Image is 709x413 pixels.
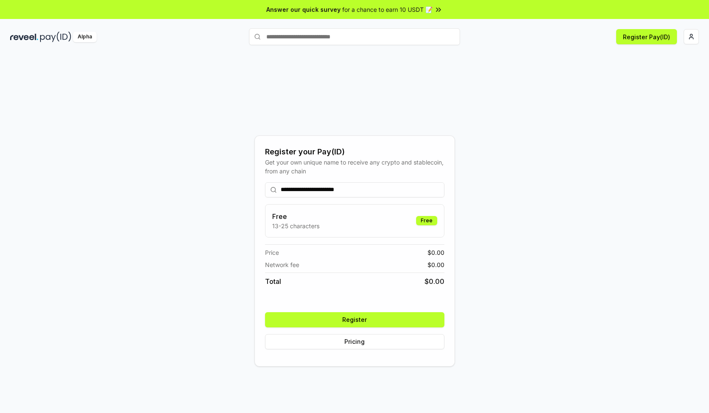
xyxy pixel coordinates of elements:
img: reveel_dark [10,32,38,42]
img: pay_id [40,32,71,42]
span: Total [265,276,281,286]
span: Answer our quick survey [266,5,341,14]
span: $ 0.00 [428,248,444,257]
span: $ 0.00 [425,276,444,286]
div: Free [416,216,437,225]
button: Register [265,312,444,327]
h3: Free [272,211,319,221]
div: Get your own unique name to receive any crypto and stablecoin, from any chain [265,158,444,175]
span: for a chance to earn 10 USDT 📝 [342,5,433,14]
button: Register Pay(ID) [616,29,677,44]
span: $ 0.00 [428,260,444,269]
span: Price [265,248,279,257]
span: Network fee [265,260,299,269]
div: Register your Pay(ID) [265,146,444,158]
div: Alpha [73,32,97,42]
button: Pricing [265,334,444,349]
p: 13-25 characters [272,221,319,230]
